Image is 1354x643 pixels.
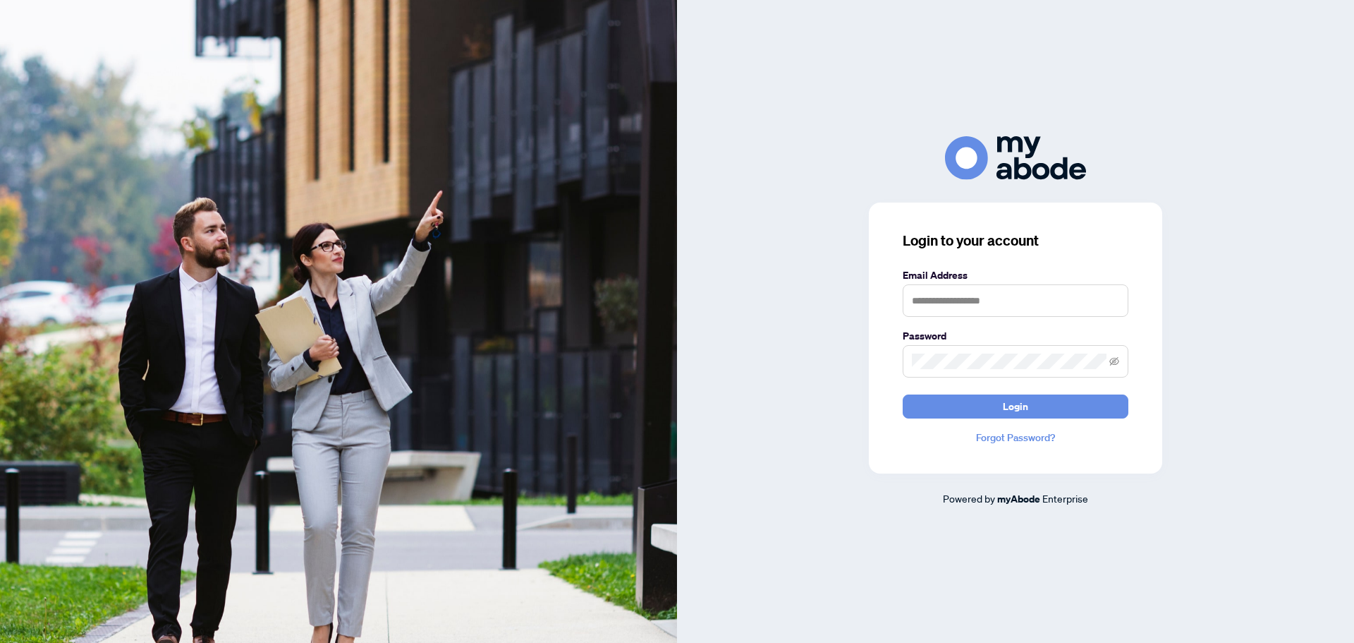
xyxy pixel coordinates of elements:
[1109,356,1119,366] span: eye-invisible
[1003,395,1028,418] span: Login
[1042,492,1088,505] span: Enterprise
[903,395,1128,419] button: Login
[903,231,1128,251] h3: Login to your account
[903,430,1128,445] a: Forgot Password?
[997,491,1040,507] a: myAbode
[945,136,1086,179] img: ma-logo
[943,492,995,505] span: Powered by
[903,268,1128,283] label: Email Address
[903,328,1128,344] label: Password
